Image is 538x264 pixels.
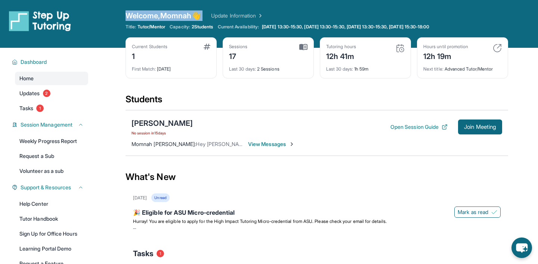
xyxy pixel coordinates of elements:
div: 1 [132,50,167,62]
span: Hurray! You are eligible to apply for the High Impact Tutoring Micro-credential from ASU. Please ... [133,218,387,224]
span: 2 Students [192,24,213,30]
span: Support & Resources [21,184,71,191]
a: Updates2 [15,87,88,100]
img: card [204,44,210,50]
span: Last 30 days : [229,66,256,72]
span: Tasks [133,248,154,259]
span: Home [19,75,34,82]
span: 1 [36,105,44,112]
button: chat-button [511,237,532,258]
a: Update Information [211,12,263,19]
span: 2 [43,90,50,97]
span: Mark as read [458,208,488,216]
a: Sign Up for Office Hours [15,227,88,240]
span: Hey [PERSON_NAME], are you available now? [196,141,304,147]
div: 12h 41m [326,50,356,62]
span: Last 30 days : [326,66,353,72]
div: What's New [126,161,508,193]
a: Tasks1 [15,102,88,115]
span: 1 [157,250,164,257]
div: Hours until promotion [423,44,468,50]
img: Chevron-Right [289,141,295,147]
div: Tutoring hours [326,44,356,50]
img: card [396,44,405,53]
span: Join Meeting [464,125,496,129]
button: Join Meeting [458,119,502,134]
button: Mark as read [454,206,501,218]
div: Students [126,93,508,110]
span: View Messages [248,140,295,148]
span: [DATE] 13:30-15:30, [DATE] 13:30-15:30, [DATE] 13:30-15:30, [DATE] 15:30-18:00 [262,24,429,30]
img: card [299,44,307,50]
div: Current Students [132,44,167,50]
div: [DATE] [132,62,210,72]
span: Dashboard [21,58,47,66]
img: Mark as read [491,209,497,215]
span: Welcome, Momnah 👋 [126,10,201,21]
div: 🎉 Eligible for ASU Micro-credential [133,208,501,218]
button: Session Management [18,121,84,128]
span: Current Availability: [218,24,259,30]
img: logo [9,10,71,31]
a: Home [15,72,88,85]
div: Unread [151,193,169,202]
span: Capacity: [170,24,190,30]
div: [DATE] [133,195,147,201]
div: 17 [229,50,248,62]
span: Tutor/Mentor [137,24,165,30]
div: Sessions [229,44,248,50]
span: First Match : [132,66,156,72]
div: 2 Sessions [229,62,307,72]
button: Dashboard [18,58,84,66]
div: 1h 59m [326,62,405,72]
a: Weekly Progress Report [15,134,88,148]
a: Request a Sub [15,149,88,163]
span: No session in 15 days [132,130,193,136]
a: Volunteer as a sub [15,164,88,178]
span: Title: [126,24,136,30]
span: Tasks [19,105,33,112]
div: [PERSON_NAME] [132,118,193,128]
img: card [493,44,502,53]
span: Momnah [PERSON_NAME] : [132,141,196,147]
a: Help Center [15,197,88,211]
button: Support & Resources [18,184,84,191]
a: [DATE] 13:30-15:30, [DATE] 13:30-15:30, [DATE] 13:30-15:30, [DATE] 15:30-18:00 [260,24,431,30]
div: 12h 19m [423,50,468,62]
a: Tutor Handbook [15,212,88,226]
img: Chevron Right [256,12,263,19]
div: Advanced Tutor/Mentor [423,62,502,72]
span: Session Management [21,121,72,128]
span: Updates [19,90,40,97]
a: Learning Portal Demo [15,242,88,255]
span: Next title : [423,66,443,72]
button: Open Session Guide [390,123,448,131]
